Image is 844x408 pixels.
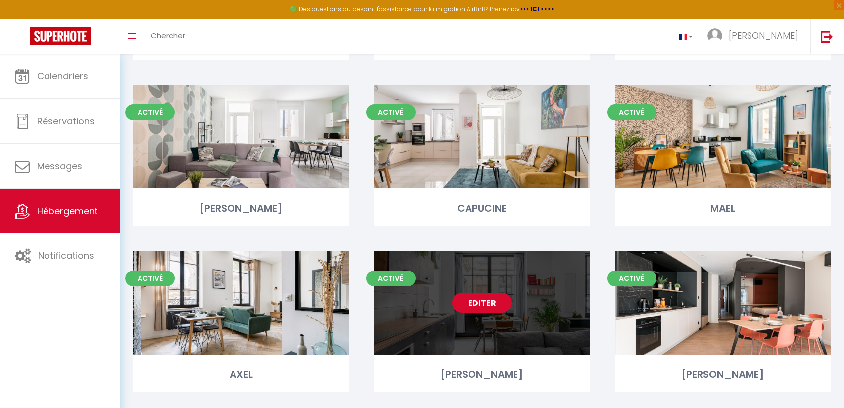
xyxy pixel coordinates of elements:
[729,29,798,42] span: [PERSON_NAME]
[821,30,833,43] img: logout
[700,19,810,54] a: ... [PERSON_NAME]
[37,70,88,82] span: Calendriers
[38,249,94,262] span: Notifications
[607,104,656,120] span: Activé
[615,201,831,216] div: MAEL
[30,27,91,45] img: Super Booking
[374,367,590,382] div: [PERSON_NAME]
[133,367,349,382] div: AXEL
[615,367,831,382] div: [PERSON_NAME]
[125,104,175,120] span: Activé
[37,115,94,127] span: Réservations
[520,5,555,13] a: >>> ICI <<<<
[37,160,82,172] span: Messages
[133,201,349,216] div: [PERSON_NAME]
[452,293,512,313] a: Editer
[37,205,98,217] span: Hébergement
[707,28,722,43] img: ...
[151,30,185,41] span: Chercher
[366,271,416,286] span: Activé
[125,271,175,286] span: Activé
[607,271,656,286] span: Activé
[374,201,590,216] div: CAPUCINE
[143,19,192,54] a: Chercher
[366,104,416,120] span: Activé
